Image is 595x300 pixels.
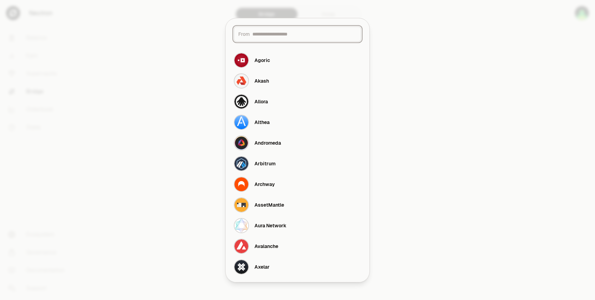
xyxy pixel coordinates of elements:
[254,243,278,250] div: Avalanche
[230,174,365,195] button: Archway LogoArchway
[234,95,248,108] img: Allora Logo
[254,57,270,64] div: Agoric
[230,195,365,215] button: AssetMantle LogoAssetMantle
[254,222,286,229] div: Aura Network
[230,236,365,257] button: Avalanche LogoAvalanche
[234,239,248,253] img: Avalanche Logo
[230,133,365,153] button: Andromeda LogoAndromeda
[234,53,248,67] img: Agoric Logo
[230,215,365,236] button: Aura Network LogoAura Network
[234,136,248,150] img: Andromeda Logo
[234,219,248,232] img: Aura Network Logo
[238,31,250,38] span: From
[234,74,248,88] img: Akash Logo
[254,77,269,84] div: Akash
[254,98,268,105] div: Allora
[230,112,365,133] button: Althea LogoAlthea
[254,160,275,167] div: Arbitrum
[254,263,270,270] div: Axelar
[230,50,365,71] button: Agoric LogoAgoric
[230,277,365,298] button: Babylon Genesis Logo
[234,260,248,274] img: Axelar Logo
[230,71,365,91] button: Akash LogoAkash
[254,119,270,126] div: Althea
[234,198,248,212] img: AssetMantle Logo
[230,153,365,174] button: Arbitrum LogoArbitrum
[234,115,248,129] img: Althea Logo
[254,139,281,146] div: Andromeda
[254,181,275,188] div: Archway
[254,201,284,208] div: AssetMantle
[230,91,365,112] button: Allora LogoAllora
[230,257,365,277] button: Axelar LogoAxelar
[234,177,248,191] img: Archway Logo
[234,281,248,294] img: Babylon Genesis Logo
[234,157,248,170] img: Arbitrum Logo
